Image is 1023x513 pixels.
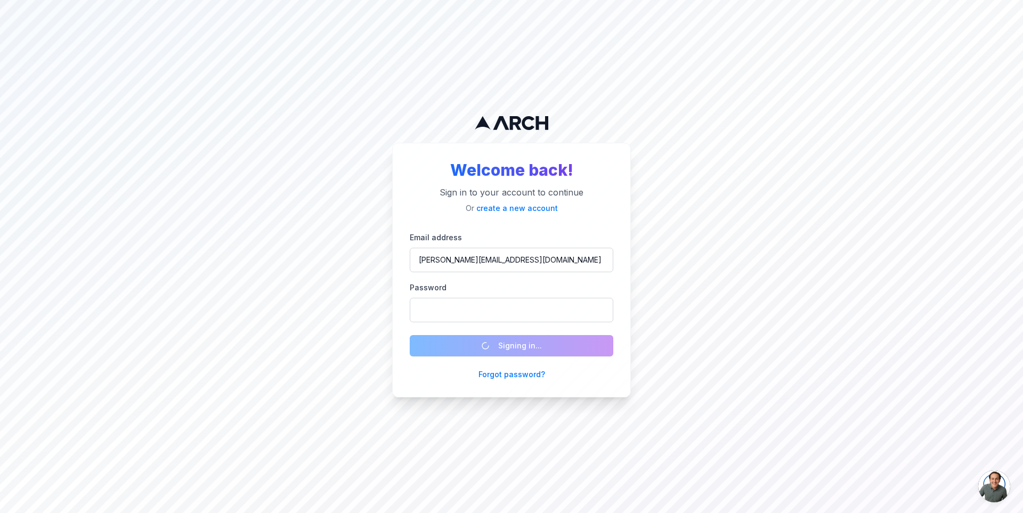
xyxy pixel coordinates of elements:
a: create a new account [476,203,558,213]
a: Open chat [978,470,1010,502]
h2: Welcome back! [410,160,613,180]
label: Password [410,283,446,292]
p: Or [410,203,613,214]
button: Forgot password? [478,369,545,380]
input: you@example.com [410,248,613,272]
p: Sign in to your account to continue [410,186,613,199]
label: Email address [410,233,462,242]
